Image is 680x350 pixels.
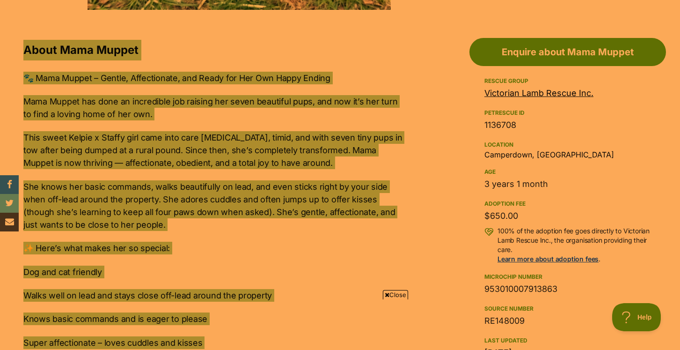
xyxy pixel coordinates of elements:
p: This sweet Kelpie x Staffy girl came into care [MEDICAL_DATA], timid, and with seven tiny pups in... [23,131,405,169]
a: Enquire about Mama Muppet [469,38,666,66]
div: 953010007913863 [484,283,651,296]
a: Victorian Lamb Rescue Inc. [484,88,593,98]
div: Source number [484,305,651,313]
p: 100% of the adoption fee goes directly to Victorian Lamb Rescue Inc., the organisation providing ... [497,226,651,264]
div: Location [484,141,651,149]
div: Age [484,168,651,176]
p: Walks well on lead and stays close off-lead around the property [23,289,405,302]
iframe: Advertisement [170,303,511,345]
div: Microchip number [484,273,651,281]
p: Dog and cat friendly [23,266,405,278]
div: Last updated [484,337,651,344]
div: 3 years 1 month [484,178,651,191]
div: Rescue group [484,77,651,85]
p: Mama Muppet has done an incredible job raising her seven beautiful pups, and now it’s her turn to... [23,95,405,120]
div: PetRescue ID [484,109,651,117]
div: Adoption fee [484,200,651,208]
p: 🐾 Mama Muppet – Gentle, Affectionate, and Ready for Her Own Happy Ending [23,72,405,84]
p: Knows basic commands and is eager to please [23,313,405,325]
p: Super affectionate – loves cuddles and kisses [23,336,405,349]
a: Learn more about adoption fees [497,255,599,263]
p: She knows her basic commands, walks beautifully on lead, and even sticks right by your side when ... [23,180,405,231]
span: Close [383,290,408,299]
div: $650.00 [484,209,651,223]
div: 1136708 [484,119,651,132]
div: Camperdown, [GEOGRAPHIC_DATA] [484,139,651,159]
iframe: Help Scout Beacon - Open [612,303,661,331]
div: RE148009 [484,314,651,328]
p: ✨ Here’s what makes her so special: [23,242,405,254]
h2: About Mama Muppet [23,40,405,60]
